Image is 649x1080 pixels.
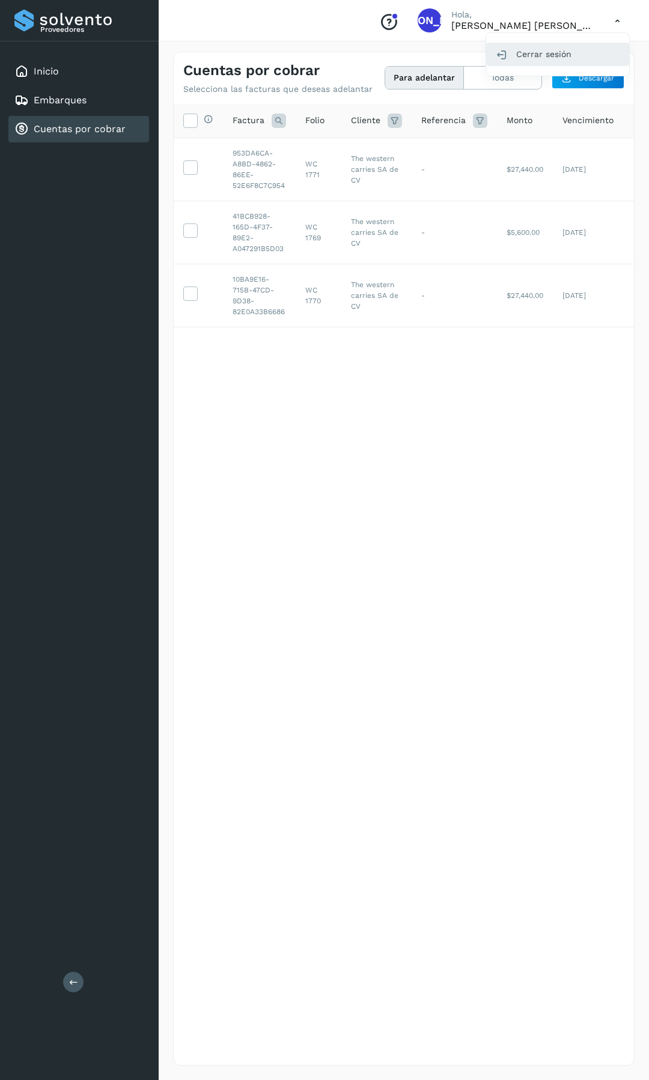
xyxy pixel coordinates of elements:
[34,65,59,77] a: Inicio
[8,87,149,114] div: Embarques
[8,58,149,85] div: Inicio
[8,116,149,142] div: Cuentas por cobrar
[486,43,629,65] div: Cerrar sesión
[34,94,87,106] a: Embarques
[34,123,126,135] a: Cuentas por cobrar
[40,25,144,34] p: Proveedores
